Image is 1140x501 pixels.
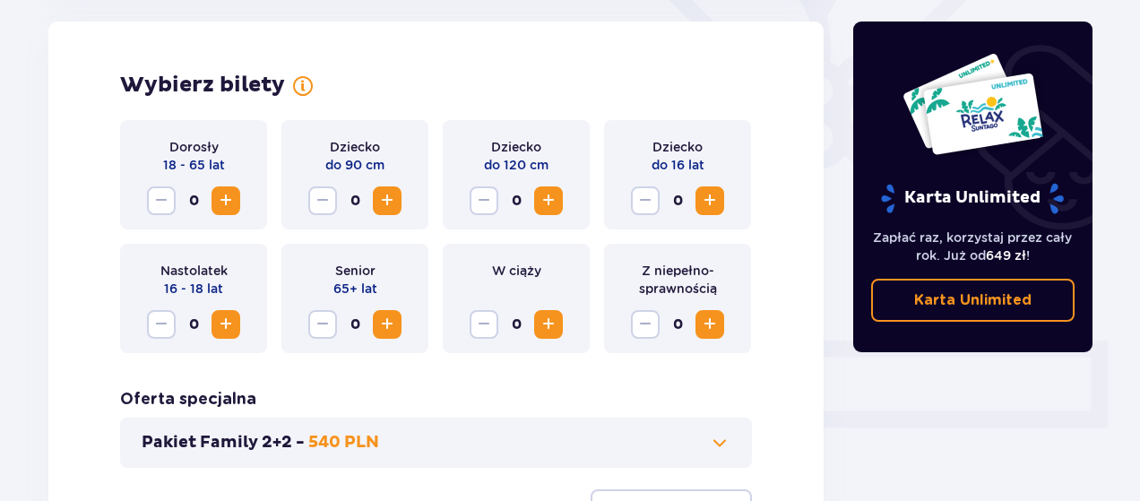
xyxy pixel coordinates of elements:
[120,72,285,99] h2: Wybierz bilety
[534,310,563,339] button: Zwiększ
[631,310,660,339] button: Zmniejsz
[120,389,256,410] h3: Oferta specjalna
[147,310,176,339] button: Zmniejsz
[308,310,337,339] button: Zmniejsz
[871,279,1075,322] a: Karta Unlimited
[502,310,531,339] span: 0
[163,156,225,174] p: 18 - 65 lat
[502,186,531,215] span: 0
[308,432,379,453] p: 540 PLN
[164,280,223,298] p: 16 - 18 lat
[663,186,692,215] span: 0
[618,262,737,298] p: Z niepełno­sprawnością
[695,186,724,215] button: Zwiększ
[902,52,1044,156] img: Dwie karty całoroczne do Suntago z napisem 'UNLIMITED RELAX', na białym tle z tropikalnymi liśćmi...
[212,186,240,215] button: Zwiększ
[142,432,730,453] button: Pakiet Family 2+2 -540 PLN
[470,310,498,339] button: Zmniejsz
[341,186,369,215] span: 0
[663,310,692,339] span: 0
[631,186,660,215] button: Zmniejsz
[212,310,240,339] button: Zwiększ
[179,310,208,339] span: 0
[695,310,724,339] button: Zwiększ
[652,156,704,174] p: do 16 lat
[879,183,1066,214] p: Karta Unlimited
[160,262,228,280] p: Nastolatek
[470,186,498,215] button: Zmniejsz
[330,138,380,156] p: Dziecko
[871,229,1075,264] p: Zapłać raz, korzystaj przez cały rok. Już od !
[142,432,305,453] p: Pakiet Family 2+2 -
[491,138,541,156] p: Dziecko
[179,186,208,215] span: 0
[373,310,402,339] button: Zwiększ
[169,138,219,156] p: Dorosły
[373,186,402,215] button: Zwiększ
[341,310,369,339] span: 0
[335,262,376,280] p: Senior
[325,156,384,174] p: do 90 cm
[914,290,1032,310] p: Karta Unlimited
[147,186,176,215] button: Zmniejsz
[484,156,548,174] p: do 120 cm
[534,186,563,215] button: Zwiększ
[308,186,337,215] button: Zmniejsz
[652,138,703,156] p: Dziecko
[986,248,1026,263] span: 649 zł
[492,262,541,280] p: W ciąży
[333,280,377,298] p: 65+ lat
